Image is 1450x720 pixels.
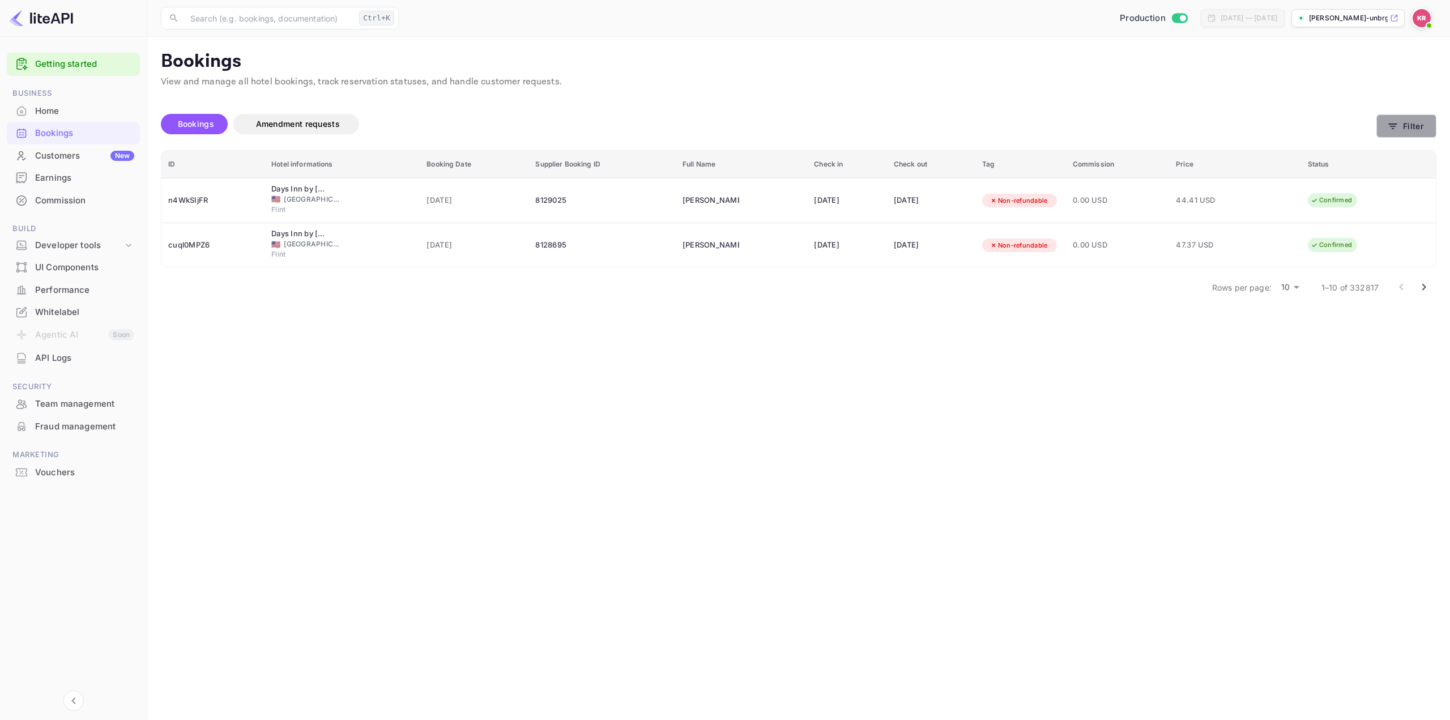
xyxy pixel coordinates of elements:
th: Status [1301,151,1436,178]
span: 44.41 USD [1176,194,1232,207]
span: Bookings [178,119,214,129]
th: Full Name [676,151,807,178]
div: cuql0MPZ6 [168,236,258,254]
a: Home [7,100,140,121]
div: [DATE] [814,236,880,254]
p: [PERSON_NAME]-unbrg.[PERSON_NAME]... [1309,13,1388,23]
div: CustomersNew [7,145,140,167]
span: [GEOGRAPHIC_DATA] [284,239,340,249]
th: Check in [807,151,887,178]
a: Commission [7,190,140,211]
span: Security [7,381,140,393]
a: Vouchers [7,462,140,483]
span: Flint [271,205,328,215]
div: Days Inn by Wyndham Flint/Bishop International Airport [271,184,328,195]
div: 8129025 [535,191,669,210]
a: Team management [7,393,140,414]
th: Tag [975,151,1066,178]
a: CustomersNew [7,145,140,166]
a: Fraud management [7,416,140,437]
a: UI Components [7,257,140,278]
div: Commission [35,194,134,207]
p: Rows per page: [1212,282,1272,293]
span: United States of America [271,195,280,203]
span: Flint [271,249,328,259]
span: [DATE] [427,239,522,252]
div: Commission [7,190,140,212]
a: Getting started [35,58,134,71]
th: Supplier Booking ID [528,151,676,178]
p: Bookings [161,50,1436,73]
div: API Logs [7,347,140,369]
span: Production [1120,12,1166,25]
img: Kobus Roux [1413,9,1431,27]
input: Search (e.g. bookings, documentation) [184,7,355,29]
a: API Logs [7,347,140,368]
div: account-settings tabs [161,114,1376,134]
div: Bookings [7,122,140,144]
div: Fraud management [35,420,134,433]
img: LiteAPI logo [9,9,73,27]
th: Price [1169,151,1300,178]
div: Performance [35,284,134,297]
button: Go to next page [1413,276,1435,299]
th: Booking Date [420,151,528,178]
div: [DATE] [894,191,969,210]
span: Amendment requests [256,119,340,129]
span: 47.37 USD [1176,239,1232,252]
div: [DATE] — [DATE] [1221,13,1277,23]
span: Build [7,223,140,235]
div: New [110,151,134,161]
div: Vouchers [7,462,140,484]
div: API Logs [35,352,134,365]
span: 0.00 USD [1073,194,1162,207]
div: Ctrl+K [359,11,394,25]
div: Fraud management [7,416,140,438]
div: Desiree Giffel [683,236,739,254]
div: UI Components [35,261,134,274]
th: Check out [887,151,975,178]
span: 0.00 USD [1073,239,1162,252]
div: Team management [7,393,140,415]
div: Whitelabel [7,301,140,323]
div: Days Inn by Wyndham Flint/Bishop International Airport [271,228,328,240]
span: Marketing [7,449,140,461]
div: Developer tools [7,236,140,255]
a: Performance [7,279,140,300]
div: Switch to Sandbox mode [1115,12,1192,25]
div: Non-refundable [982,194,1055,208]
div: [DATE] [814,191,880,210]
div: Non-refundable [982,238,1055,253]
div: Home [7,100,140,122]
th: Commission [1066,151,1169,178]
a: Bookings [7,122,140,143]
a: Whitelabel [7,301,140,322]
div: Confirmed [1303,238,1359,252]
div: [DATE] [894,236,969,254]
div: Team management [35,398,134,411]
div: Earnings [7,167,140,189]
th: Hotel informations [265,151,420,178]
div: Bookings [35,127,134,140]
div: Performance [7,279,140,301]
div: UI Components [7,257,140,279]
div: Home [35,105,134,118]
div: Desiree Giffel [683,191,739,210]
th: ID [161,151,265,178]
span: United States of America [271,241,280,248]
button: Collapse navigation [63,691,84,711]
span: [GEOGRAPHIC_DATA] [284,194,340,205]
p: View and manage all hotel bookings, track reservation statuses, and handle customer requests. [161,75,1436,89]
div: 8128695 [535,236,669,254]
div: Whitelabel [35,306,134,319]
span: [DATE] [427,194,522,207]
div: Developer tools [35,239,123,252]
div: Customers [35,150,134,163]
div: Vouchers [35,466,134,479]
button: Filter [1376,114,1436,138]
div: Earnings [35,172,134,185]
div: Getting started [7,53,140,76]
a: Earnings [7,167,140,188]
p: 1–10 of 332817 [1321,282,1379,293]
div: n4WkSIjFR [168,191,258,210]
